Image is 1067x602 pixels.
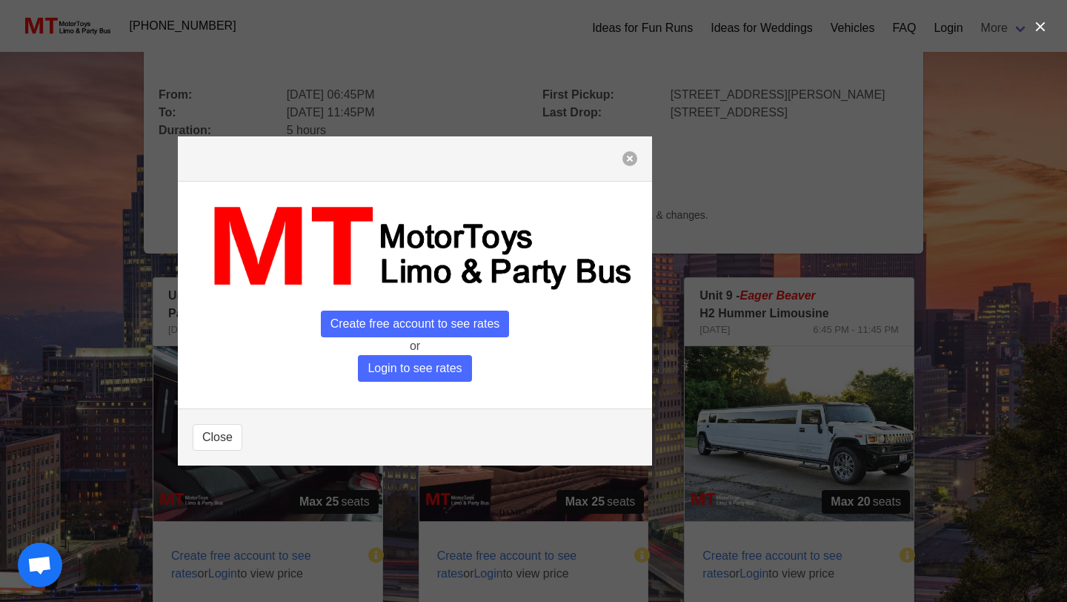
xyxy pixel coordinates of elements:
div: Open chat [18,543,62,587]
span: Login to see rates [358,355,471,382]
img: MT_logo_name.png [193,196,637,298]
button: Close [193,424,242,451]
p: or [193,337,637,355]
span: Close [202,429,233,446]
span: Create free account to see rates [321,311,510,337]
